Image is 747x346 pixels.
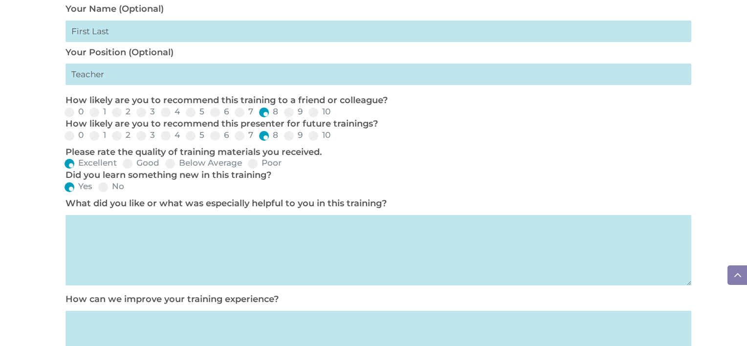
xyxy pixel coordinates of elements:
input: My primary roles is... [66,64,691,85]
label: 0 [65,131,84,139]
label: Your Position (Optional) [66,47,174,58]
label: Excellent [65,159,117,167]
p: How likely are you to recommend this training to a friend or colleague? [66,95,686,107]
label: 6 [210,108,229,116]
label: 4 [161,108,180,116]
label: 3 [136,108,155,116]
label: Good [123,159,159,167]
p: How likely are you to recommend this presenter for future trainings? [66,118,686,130]
label: 5 [186,131,204,139]
p: Did you learn something new in this training? [66,170,686,181]
label: Yes [65,182,92,191]
label: How can we improve your training experience? [66,294,279,304]
label: 5 [186,108,204,116]
label: 7 [235,108,253,116]
label: Poor [248,159,282,167]
label: 8 [259,108,278,116]
label: 9 [284,108,303,116]
label: 1 [89,108,106,116]
p: Please rate the quality of training materials you received. [66,147,686,158]
label: 2 [112,108,131,116]
label: No [98,182,124,191]
label: 0 [65,108,84,116]
label: 1 [89,131,106,139]
input: First Last [66,21,691,42]
label: 9 [284,131,303,139]
label: 8 [259,131,278,139]
label: 3 [136,131,155,139]
label: 7 [235,131,253,139]
label: 6 [210,131,229,139]
label: Below Average [165,159,242,167]
label: 2 [112,131,131,139]
label: 10 [308,131,330,139]
label: 4 [161,131,180,139]
label: 10 [308,108,330,116]
label: What did you like or what was especially helpful to you in this training? [66,198,387,209]
label: Your Name (Optional) [66,3,164,14]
